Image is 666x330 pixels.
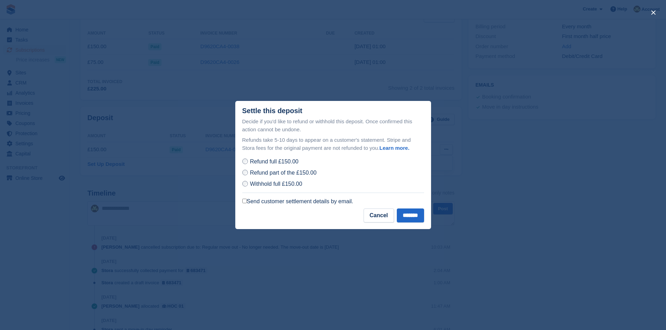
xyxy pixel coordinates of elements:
[242,136,424,152] p: Refunds take 5-10 days to appear on a customer's statement. Stripe and Stora fees for the origina...
[250,170,316,176] span: Refund part of the £150.00
[242,199,247,203] input: Send customer settlement details by email.
[242,159,248,164] input: Refund full £150.00
[648,7,659,18] button: close
[364,208,394,222] button: Cancel
[250,159,299,164] span: Refund full £150.00
[379,145,409,151] a: Learn more.
[242,107,302,115] div: Settle this deposit
[242,118,424,133] p: Decide if you'd like to refund or withhold this deposit. Once confirmed this action cannot be und...
[242,181,248,186] input: Withhold full £150.00
[242,198,353,205] label: Send customer settlement details by email.
[242,170,248,175] input: Refund part of the £150.00
[250,181,302,187] span: Withhold full £150.00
